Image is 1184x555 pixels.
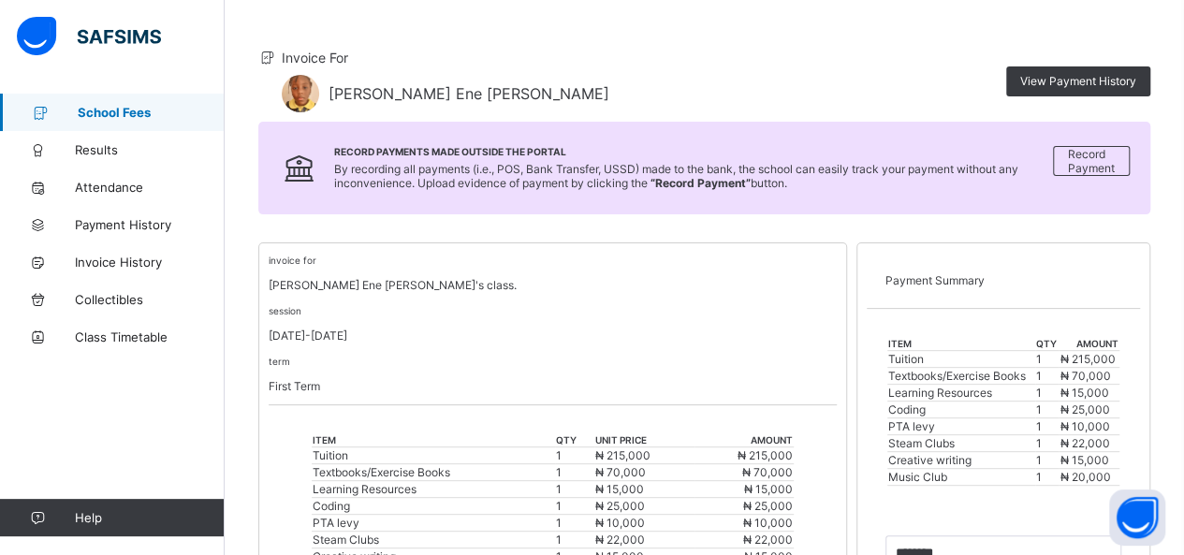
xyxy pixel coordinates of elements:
span: School Fees [78,105,225,120]
p: [DATE]-[DATE] [269,329,837,343]
button: Open asap [1109,489,1165,546]
td: 1 [555,481,594,498]
small: term [269,356,290,367]
span: ₦ 22,000 [1060,436,1109,450]
span: Results [75,142,225,157]
span: Help [75,510,224,525]
td: 1 [1035,351,1059,368]
img: safsims [17,17,161,56]
small: session [269,305,301,316]
b: “Record Payment” [650,176,751,190]
div: Steam Clubs [313,533,554,547]
div: Textbooks/Exercise Books [313,465,554,479]
span: Record Payments Made Outside the Portal [334,146,1053,157]
td: 1 [1035,452,1059,469]
span: ₦ 15,000 [595,482,644,496]
p: First Term [269,379,837,393]
span: ₦ 10,000 [595,516,645,530]
td: 1 [1035,435,1059,452]
span: ₦ 20,000 [1060,470,1110,484]
td: 1 [555,515,594,532]
span: Invoice For [282,50,348,66]
p: [PERSON_NAME] Ene [PERSON_NAME]'s class. [269,278,837,292]
th: item [887,337,1035,351]
span: ₦ 70,000 [595,465,646,479]
td: Textbooks/Exercise Books [887,368,1035,385]
span: Attendance [75,180,225,195]
span: ₦ 25,000 [743,499,793,513]
span: ₦ 215,000 [738,448,793,462]
span: ₦ 215,000 [595,448,650,462]
th: amount [694,433,795,447]
td: Tuition [887,351,1035,368]
td: Steam Clubs [887,435,1035,452]
span: ₦ 70,000 [1060,369,1110,383]
span: [PERSON_NAME] Ene [PERSON_NAME] [329,84,609,103]
div: Learning Resources [313,482,554,496]
div: Tuition [313,448,554,462]
td: 1 [1035,402,1059,418]
p: Payment Summary [885,273,1121,287]
span: ₦ 25,000 [595,499,645,513]
td: 1 [1035,368,1059,385]
span: Class Timetable [75,329,225,344]
th: qty [1035,337,1059,351]
span: Record Payment [1068,147,1115,175]
td: 1 [1035,418,1059,435]
span: ₦ 22,000 [743,533,793,547]
span: ₦ 70,000 [742,465,793,479]
th: item [312,433,555,447]
td: Creative writing [887,452,1035,469]
th: amount [1059,337,1119,351]
td: 1 [555,447,594,464]
span: ₦ 15,000 [744,482,793,496]
div: PTA levy [313,516,554,530]
span: ₦ 10,000 [1060,419,1109,433]
span: Collectibles [75,292,225,307]
td: Coding [887,402,1035,418]
td: 1 [555,464,594,481]
span: ₦ 15,000 [1060,453,1108,467]
td: Music Club [887,469,1035,486]
span: ₦ 215,000 [1060,352,1115,366]
span: View Payment History [1020,74,1136,88]
td: 1 [1035,469,1059,486]
th: unit price [594,433,694,447]
span: ₦ 25,000 [1060,402,1109,416]
span: ₦ 22,000 [595,533,645,547]
th: qty [555,433,594,447]
td: 1 [555,532,594,548]
td: PTA levy [887,418,1035,435]
span: Payment History [75,217,225,232]
div: Coding [313,499,554,513]
span: By recording all payments (i.e., POS, Bank Transfer, USSD) made to the bank, the school can easil... [334,162,1018,190]
small: invoice for [269,255,316,266]
span: ₦ 15,000 [1060,386,1108,400]
td: 1 [555,498,594,515]
td: Learning Resources [887,385,1035,402]
span: Invoice History [75,255,225,270]
td: 1 [1035,385,1059,402]
span: ₦ 10,000 [743,516,793,530]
